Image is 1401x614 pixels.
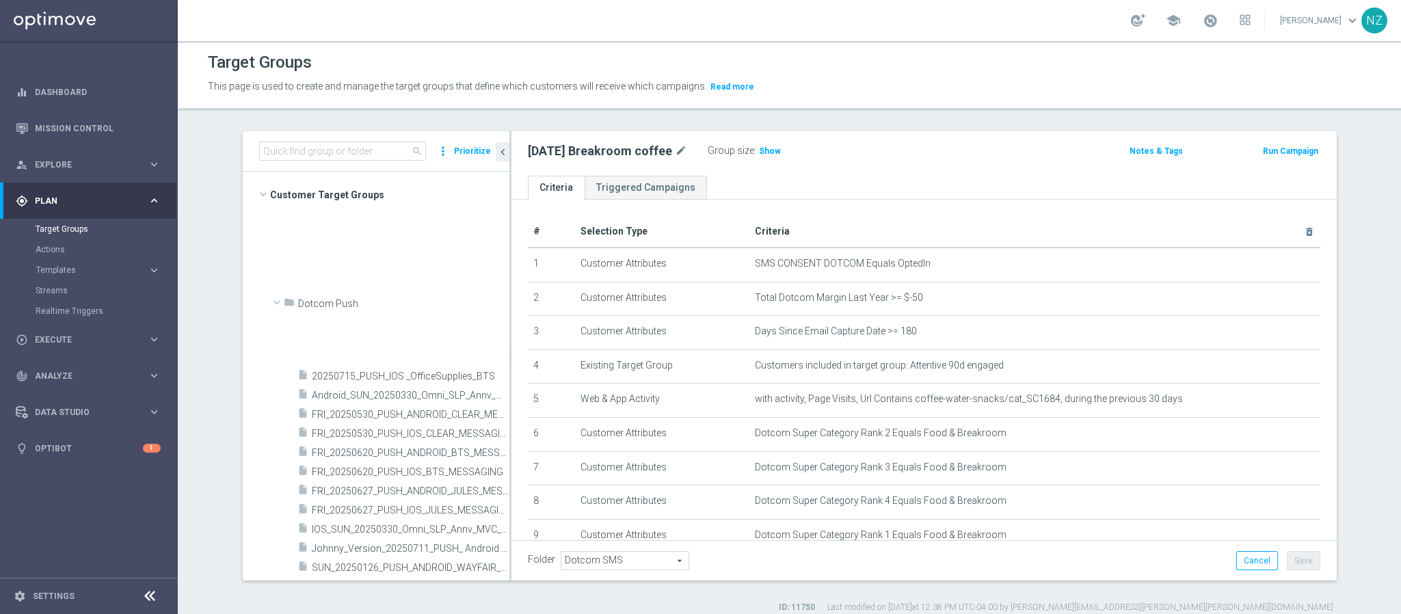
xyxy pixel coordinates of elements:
button: gps_fixed Plan keyboard_arrow_right [15,196,161,206]
div: Mission Control [16,110,161,146]
td: 7 [528,451,576,485]
td: 1 [528,248,576,282]
i: gps_fixed [16,195,28,207]
i: delete_forever [1304,226,1315,237]
span: Execute [35,336,148,344]
td: Customer Attributes [575,417,749,451]
span: IOS_SUN_20250330_Omni_SLP_Annv_MVC_Wkly [312,524,509,535]
td: Customer Attributes [575,248,749,282]
i: keyboard_arrow_right [148,369,161,382]
div: Actions [36,239,176,260]
div: Execute [16,334,148,346]
div: 1 [143,444,161,453]
div: Templates [36,266,148,274]
button: Cancel [1236,551,1278,570]
td: 4 [528,349,576,384]
a: Actions [36,244,142,255]
a: Target Groups [36,224,142,235]
span: Dotcom Super Category Rank 2 Equals Food & Breakroom [755,427,1006,439]
span: FRI_20250530_PUSH_IOS_CLEAR_MESSAGING [312,428,509,440]
button: Save [1287,551,1320,570]
button: Prioritize [452,142,493,161]
h1: Target Groups [208,53,312,72]
span: Plan [35,197,148,205]
button: Notes & Tags [1128,144,1184,159]
td: 3 [528,316,576,350]
button: Data Studio keyboard_arrow_right [15,407,161,418]
button: Run Campaign [1262,144,1320,159]
a: Triggered Campaigns [585,176,707,200]
i: keyboard_arrow_right [148,264,161,277]
i: insert_drive_file [297,446,308,462]
div: Optibot [16,430,161,466]
span: Criteria [755,226,790,237]
span: 20250715_PUSH_IOS _OfficeSupplies_BTS [312,371,509,382]
span: FRI_20250627_PUSH_ANDROID_JULES_MESSAGING [312,485,509,497]
span: Data Studio [35,408,148,416]
i: keyboard_arrow_right [148,405,161,418]
span: search [412,146,423,157]
label: Last modified on [DATE] at 12:38 PM UTC-04:00 by [PERSON_NAME][EMAIL_ADDRESS][PERSON_NAME][PERSON... [827,602,1333,613]
span: This page is used to create and manage the target groups that define which customers will receive... [208,81,707,92]
a: Optibot [35,430,143,466]
a: Dashboard [35,74,161,110]
button: person_search Explore keyboard_arrow_right [15,159,161,170]
span: SUN_20250126_PUSH_ANDROID_WAYFAIR_MESSAGING [312,562,509,574]
i: insert_drive_file [297,408,308,423]
div: NZ [1361,8,1387,34]
td: 5 [528,384,576,418]
span: Analyze [35,372,148,380]
span: Dotcom Super Category Rank 1 Equals Food & Breakroom [755,529,1006,541]
button: Templates keyboard_arrow_right [36,265,161,276]
button: Read more [709,79,756,94]
label: ID: 11750 [779,602,815,613]
div: Templates [36,260,176,280]
span: Show [759,146,781,156]
i: keyboard_arrow_right [148,194,161,207]
span: FRI_20250620_PUSH_IOS_BTS_MESSAGING [312,466,509,478]
button: Mission Control [15,123,161,134]
i: chevron_left [496,146,509,159]
input: Quick find group or folder [259,142,426,161]
td: Customer Attributes [575,316,749,350]
td: Customer Attributes [575,451,749,485]
span: Android_SUN_20250330_Omni_SLP_Annv_MVC_Wkly [312,390,509,401]
i: lightbulb [16,442,28,455]
th: # [528,216,576,248]
button: chevron_left [496,142,509,161]
i: track_changes [16,370,28,382]
span: Total Dotcom Margin Last Year >= $-50 [755,292,923,304]
span: SMS CONSENT DOTCOM Equals OptedIn [755,258,931,269]
td: 9 [528,519,576,553]
span: Customers included in target group: Attentive 90d engaged [755,360,1004,371]
i: settings [14,590,26,602]
h2: [DATE] Breakroom coffee [528,143,672,159]
span: Dotcom Super Category Rank 4 Equals Food & Breakroom [755,495,1006,507]
label: : [754,145,756,157]
td: 8 [528,485,576,520]
div: Analyze [16,370,148,382]
button: lightbulb Optibot 1 [15,443,161,454]
i: keyboard_arrow_right [148,333,161,346]
label: Folder [528,554,555,565]
span: FRI_20250620_PUSH_ANDROID_BTS_MESSAGING [312,447,509,459]
i: mode_edit [675,143,687,159]
span: FRI_20250627_PUSH_IOS_JULES_MESSAGING [312,505,509,516]
span: Templates [36,266,134,274]
td: 6 [528,417,576,451]
span: school [1166,13,1181,28]
div: equalizer Dashboard [15,87,161,98]
i: insert_drive_file [297,561,308,576]
div: Plan [16,195,148,207]
i: insert_drive_file [297,427,308,442]
span: Explore [35,161,148,169]
div: Target Groups [36,219,176,239]
button: play_circle_outline Execute keyboard_arrow_right [15,334,161,345]
td: Customer Attributes [575,282,749,316]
